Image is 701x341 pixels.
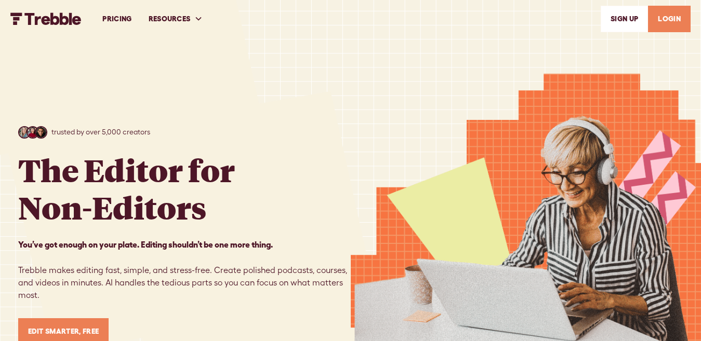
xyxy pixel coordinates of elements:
div: RESOURCES [140,1,211,37]
a: PRICING [94,1,140,37]
p: Trebble makes editing fast, simple, and stress-free. Create polished podcasts, courses, and video... [18,238,351,302]
h1: The Editor for Non-Editors [18,151,235,226]
a: home [10,12,82,25]
a: SIGn UP [601,6,648,32]
p: trusted by over 5,000 creators [51,127,150,138]
img: Trebble FM Logo [10,12,82,25]
a: LOGIN [648,6,691,32]
strong: You’ve got enough on your plate. Editing shouldn’t be one more thing. ‍ [18,240,273,249]
div: RESOURCES [149,13,191,24]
